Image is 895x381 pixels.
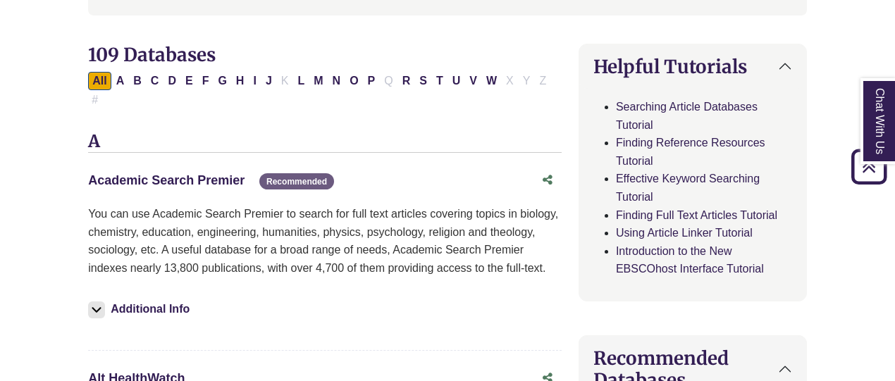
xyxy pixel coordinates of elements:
[293,72,309,90] button: Filter Results L
[482,72,501,90] button: Filter Results W
[465,72,481,90] button: Filter Results V
[616,101,758,131] a: Searching Article Databases Tutorial
[328,72,345,90] button: Filter Results N
[147,72,163,90] button: Filter Results C
[616,245,764,275] a: Introduction to the New EBSCOhost Interface Tutorial
[398,72,415,90] button: Filter Results R
[198,72,214,90] button: Filter Results F
[259,173,334,189] span: Recommended
[415,72,431,90] button: Filter Results S
[432,72,447,90] button: Filter Results T
[616,137,765,167] a: Finding Reference Resources Tutorial
[88,132,562,153] h3: A
[88,299,194,319] button: Additional Info
[364,72,380,90] button: Filter Results P
[448,72,465,90] button: Filter Results U
[309,72,327,90] button: Filter Results M
[88,72,111,90] button: All
[88,43,216,66] span: 109 Databases
[616,173,760,203] a: Effective Keyword Searching Tutorial
[163,72,180,90] button: Filter Results D
[846,157,891,176] a: Back to Top
[616,209,777,221] a: Finding Full Text Articles Tutorial
[214,72,230,90] button: Filter Results G
[533,167,562,194] button: Share this database
[181,72,197,90] button: Filter Results E
[579,44,806,89] button: Helpful Tutorials
[345,72,362,90] button: Filter Results O
[88,205,562,277] p: You can use Academic Search Premier to search for full text articles covering topics in biology, ...
[232,72,249,90] button: Filter Results H
[261,72,276,90] button: Filter Results J
[249,72,260,90] button: Filter Results I
[88,173,245,187] a: Academic Search Premier
[616,227,753,239] a: Using Article Linker Tutorial
[88,74,552,105] div: Alpha-list to filter by first letter of database name
[129,72,146,90] button: Filter Results B
[112,72,129,90] button: Filter Results A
